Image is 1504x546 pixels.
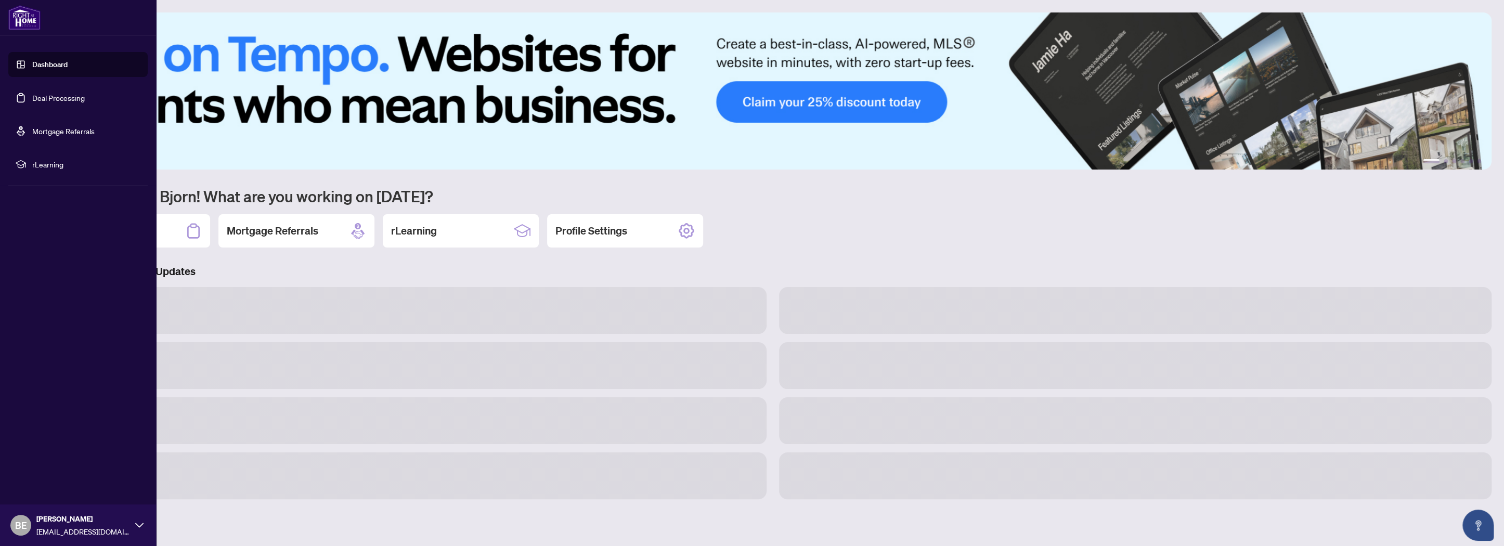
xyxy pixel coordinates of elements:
h2: rLearning [391,224,437,238]
button: 3 [1452,159,1456,163]
h2: Profile Settings [555,224,627,238]
img: Slide 0 [54,12,1492,170]
a: Mortgage Referrals [32,126,95,136]
span: BE [15,518,27,532]
button: 6 [1477,159,1481,163]
span: [EMAIL_ADDRESS][DOMAIN_NAME] [36,526,130,537]
h3: Brokerage & Industry Updates [54,264,1492,279]
button: 5 [1469,159,1473,163]
button: 1 [1423,159,1440,163]
button: 2 [1444,159,1448,163]
button: 4 [1460,159,1464,163]
h2: Mortgage Referrals [227,224,318,238]
span: [PERSON_NAME] [36,513,130,525]
span: rLearning [32,159,140,170]
a: Dashboard [32,60,68,69]
button: Open asap [1462,510,1494,541]
img: logo [8,5,41,30]
h1: Welcome back Bjorn! What are you working on [DATE]? [54,186,1492,206]
a: Deal Processing [32,93,85,102]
